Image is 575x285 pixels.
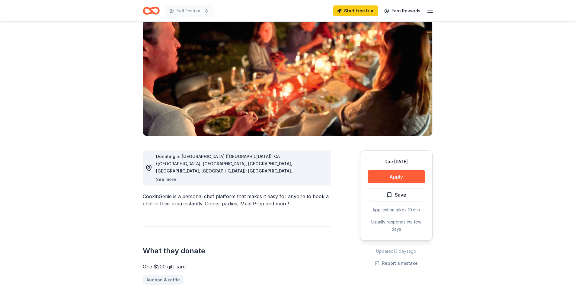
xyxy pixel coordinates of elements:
button: See more [156,176,176,183]
button: Fall Festival [165,5,214,17]
button: Report a mistake [375,260,418,267]
a: Auction & raffle [143,275,184,285]
span: Save [395,191,406,199]
h2: What they donate [143,246,331,256]
div: CookinGenie is a personal chef platform that makes it easy for anyone to book a chef in their are... [143,193,331,207]
a: Earn Rewards [381,5,424,16]
div: Application takes 10 min [368,206,425,214]
button: Save [368,188,425,201]
img: Image for CookinGenie [143,21,432,136]
div: Usually responds in a few days [368,218,425,233]
div: Updated 13 days ago [360,248,433,255]
span: Fall Festival [177,7,202,14]
button: Apply [368,170,425,183]
a: Start free trial [333,5,378,16]
div: Due [DATE] [368,158,425,165]
div: One $200 gift card [143,263,331,270]
a: Home [143,4,160,18]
